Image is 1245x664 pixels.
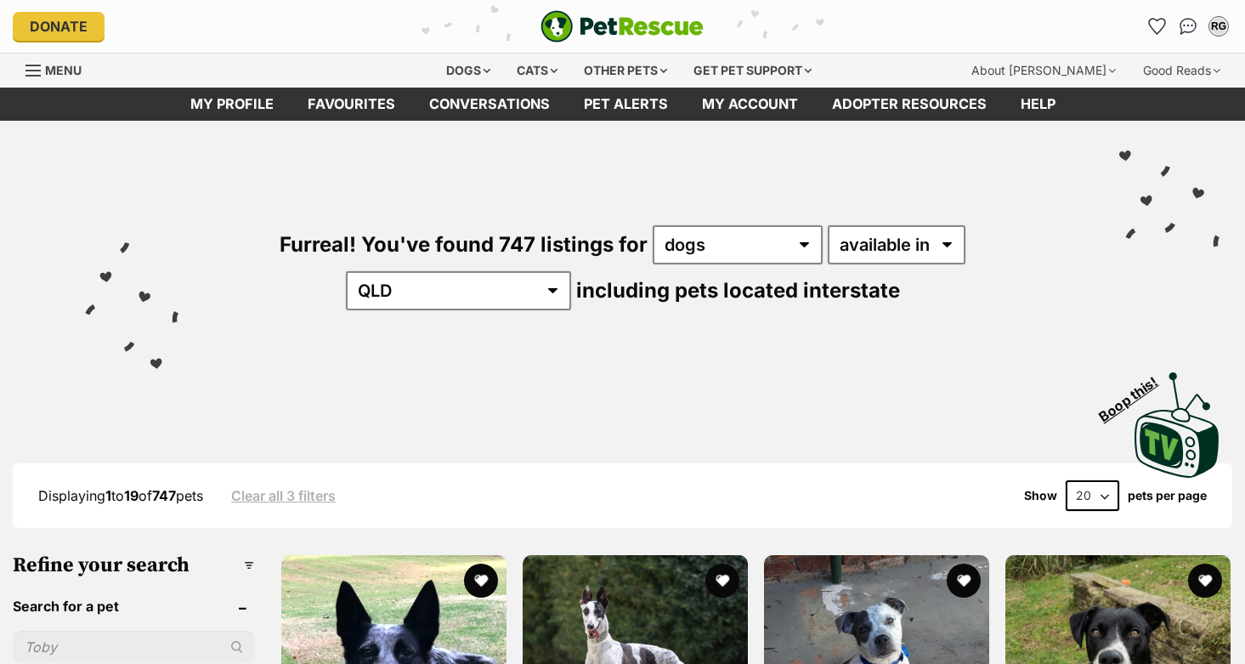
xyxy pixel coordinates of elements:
[815,88,1004,121] a: Adopter resources
[13,553,254,577] h3: Refine your search
[1174,13,1202,40] a: Conversations
[280,232,648,257] span: Furreal! You've found 747 listings for
[13,12,105,41] a: Donate
[572,54,679,88] div: Other pets
[705,564,739,598] button: favourite
[1180,18,1197,35] img: chat-41dd97257d64d25036548639549fe6c8038ab92f7586957e7f3b1b290dea8141.svg
[682,54,823,88] div: Get pet support
[1135,372,1220,478] img: PetRescue TV logo
[540,10,704,43] img: logo-e224e6f780fb5917bec1dbf3a21bbac754714ae5b6737aabdf751b685950b380.svg
[1205,13,1232,40] button: My account
[576,278,900,303] span: including pets located interstate
[173,88,291,121] a: My profile
[464,564,498,598] button: favourite
[1096,363,1174,424] span: Boop this!
[291,88,412,121] a: Favourites
[412,88,567,121] a: conversations
[685,88,815,121] a: My account
[540,10,704,43] a: PetRescue
[1144,13,1232,40] ul: Account quick links
[947,564,981,598] button: favourite
[1135,357,1220,481] a: Boop this!
[1144,13,1171,40] a: Favourites
[38,487,203,504] span: Displaying to of pets
[105,487,111,504] strong: 1
[1024,489,1057,502] span: Show
[959,54,1128,88] div: About [PERSON_NAME]
[1188,564,1222,598] button: favourite
[505,54,569,88] div: Cats
[13,631,254,663] input: Toby
[1004,88,1072,121] a: Help
[567,88,685,121] a: Pet alerts
[124,487,139,504] strong: 19
[1131,54,1232,88] div: Good Reads
[45,63,82,77] span: Menu
[434,54,502,88] div: Dogs
[13,599,254,614] header: Search for a pet
[1128,489,1207,502] label: pets per page
[25,54,93,84] a: Menu
[152,487,176,504] strong: 747
[1210,18,1227,35] div: RG
[231,488,336,503] a: Clear all 3 filters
